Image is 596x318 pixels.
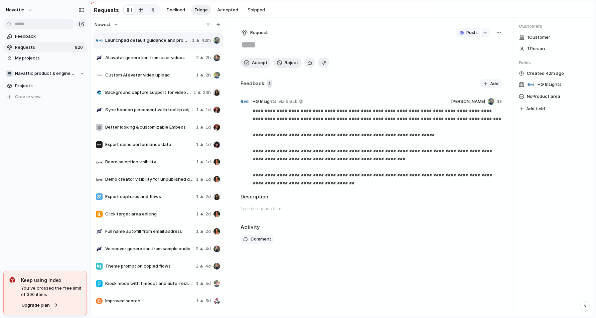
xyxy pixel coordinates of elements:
button: Push [456,28,480,37]
span: Export captures and flows [105,193,193,200]
button: Comment [241,235,274,244]
span: Full name autofill from email address [105,228,193,235]
span: 2 [196,246,198,252]
span: Launchpad default guidance and prominent CTA [105,37,189,44]
span: Background capture support for video steps [105,89,191,96]
span: 2d [205,211,211,217]
span: 5d [205,298,211,304]
span: Newest [95,21,111,28]
span: Board selection visibility [105,159,193,165]
span: Shipped [248,7,265,13]
span: Projects [15,83,85,89]
div: 💻 [6,70,13,77]
button: Add [480,79,502,89]
span: 1 Person [528,45,545,52]
span: Triage [194,7,208,13]
span: Declined [167,7,185,13]
span: Better looking & customizable Embeds [105,124,193,131]
span: [PERSON_NAME] [451,98,485,105]
span: 23h [203,89,211,96]
span: My projects [15,55,85,61]
span: Export demo performance data [105,141,193,148]
span: 1 [193,89,196,96]
span: 1 [192,37,195,44]
span: 1d [205,176,211,183]
button: Add field [519,105,546,113]
span: 1d [205,141,211,148]
span: 920 [75,44,84,51]
span: Comment [251,236,271,243]
span: 2d [205,193,211,200]
span: Requests [15,44,73,51]
span: 1d [205,124,211,131]
span: 1 [267,79,272,88]
span: 2 [196,54,199,61]
button: Accepted [214,5,242,15]
span: 1 [196,107,199,113]
button: Request [241,28,269,37]
h2: Description [241,193,502,201]
span: via Slack [279,98,297,105]
span: 1 Customer [528,34,550,41]
span: Click target area editing [105,211,193,217]
span: Customers [519,23,588,30]
span: Demo creator visibility for unpublished demos [105,176,193,183]
span: No Product area [527,93,560,101]
a: Requests920 [3,42,87,52]
button: 💻Navattic product & engineering [3,68,87,78]
span: 2h [205,72,211,78]
span: HG Insights [253,98,277,105]
span: HG Insights [538,81,562,88]
h2: Feedback [241,80,264,88]
h2: Requests [94,6,119,14]
span: navattic [6,7,24,13]
span: Accept [252,59,268,66]
button: Upgrade plan [20,301,60,310]
span: 2d [205,228,211,235]
a: via Slack [277,98,304,106]
span: Upgrade plan [22,302,50,309]
button: Shipped [244,5,268,15]
span: 1h [497,98,502,105]
button: Accept [241,58,271,68]
span: 1 [196,280,199,287]
span: 1 [196,193,199,200]
span: Keep using Index [21,277,81,284]
a: Projects [3,81,87,91]
span: 1 [196,72,199,78]
span: 1 [196,176,199,183]
span: 1 [196,211,199,217]
span: 1 [196,298,199,304]
span: 1 [196,263,198,270]
button: Reject [274,58,302,68]
span: You've crossed the free limit of 300 items [21,285,81,298]
span: 1 [196,159,199,165]
button: Newest [94,20,119,29]
a: Feedback [3,31,87,41]
span: Feedback [15,33,85,40]
span: Created 42m ago [527,70,564,77]
button: Declined [163,5,188,15]
span: Navattic product & engineering [15,70,76,77]
span: Accepted [217,7,238,13]
span: Sync beacon placement with tooltip adjustments [105,107,193,113]
h2: Activity [241,223,260,231]
span: Reject [285,59,298,66]
button: Triage [191,5,211,15]
span: Request [250,29,268,36]
span: AI avatar generation from user videos [105,54,193,61]
span: 2h [205,54,211,61]
span: 1d [205,159,211,165]
span: Create view [15,94,41,100]
button: Create view [3,92,87,102]
button: navattic [3,5,36,15]
span: Push [466,29,477,36]
span: Theme prompt on copied flows [105,263,193,270]
span: Custom AI avatar video upload [105,72,193,78]
span: Fields [519,59,588,66]
span: Add field [526,106,545,112]
span: 1d [205,107,211,113]
span: 1 [196,228,199,235]
span: Kiosk mode with timeout and auto-restart [105,280,193,287]
span: Voiceover generation from sample audio [105,246,193,252]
